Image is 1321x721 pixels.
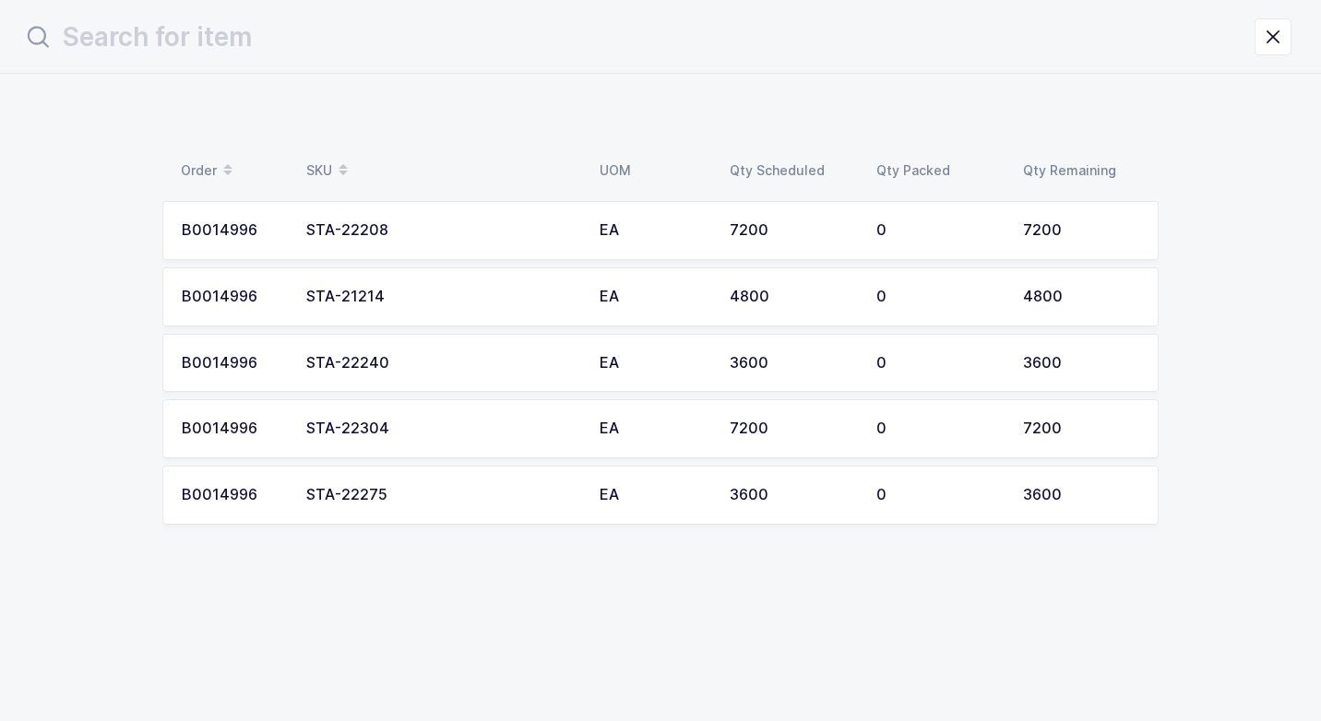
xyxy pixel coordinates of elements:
[1023,355,1139,372] div: 3600
[182,487,284,503] div: B0014996
[1023,289,1139,305] div: 4800
[730,355,854,372] div: 3600
[1023,487,1139,503] div: 3600
[730,487,854,503] div: 3600
[876,487,1001,503] div: 0
[876,222,1001,239] div: 0
[730,163,854,178] div: Qty Scheduled
[876,163,1001,178] div: Qty Packed
[600,487,708,503] div: EA
[1023,222,1139,239] div: 7200
[876,420,1001,437] div: 0
[876,289,1001,305] div: 0
[1023,163,1148,178] div: Qty Remaining
[876,355,1001,372] div: 0
[730,289,854,305] div: 4800
[181,155,284,186] div: Order
[730,222,854,239] div: 7200
[306,487,577,503] div: STA-22275
[600,355,708,372] div: EA
[306,420,577,437] div: STA-22304
[182,420,284,437] div: B0014996
[600,289,708,305] div: EA
[306,222,577,239] div: STA-22208
[182,222,284,239] div: B0014996
[600,163,708,178] div: UOM
[306,355,577,372] div: STA-22240
[730,420,854,437] div: 7200
[1023,420,1139,437] div: 7200
[182,289,284,305] div: B0014996
[182,355,284,372] div: B0014996
[22,15,1255,59] input: Search for item
[306,289,577,305] div: STA-21214
[306,155,577,186] div: SKU
[600,222,708,239] div: EA
[1255,18,1291,55] button: close drawer
[600,420,708,437] div: EA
